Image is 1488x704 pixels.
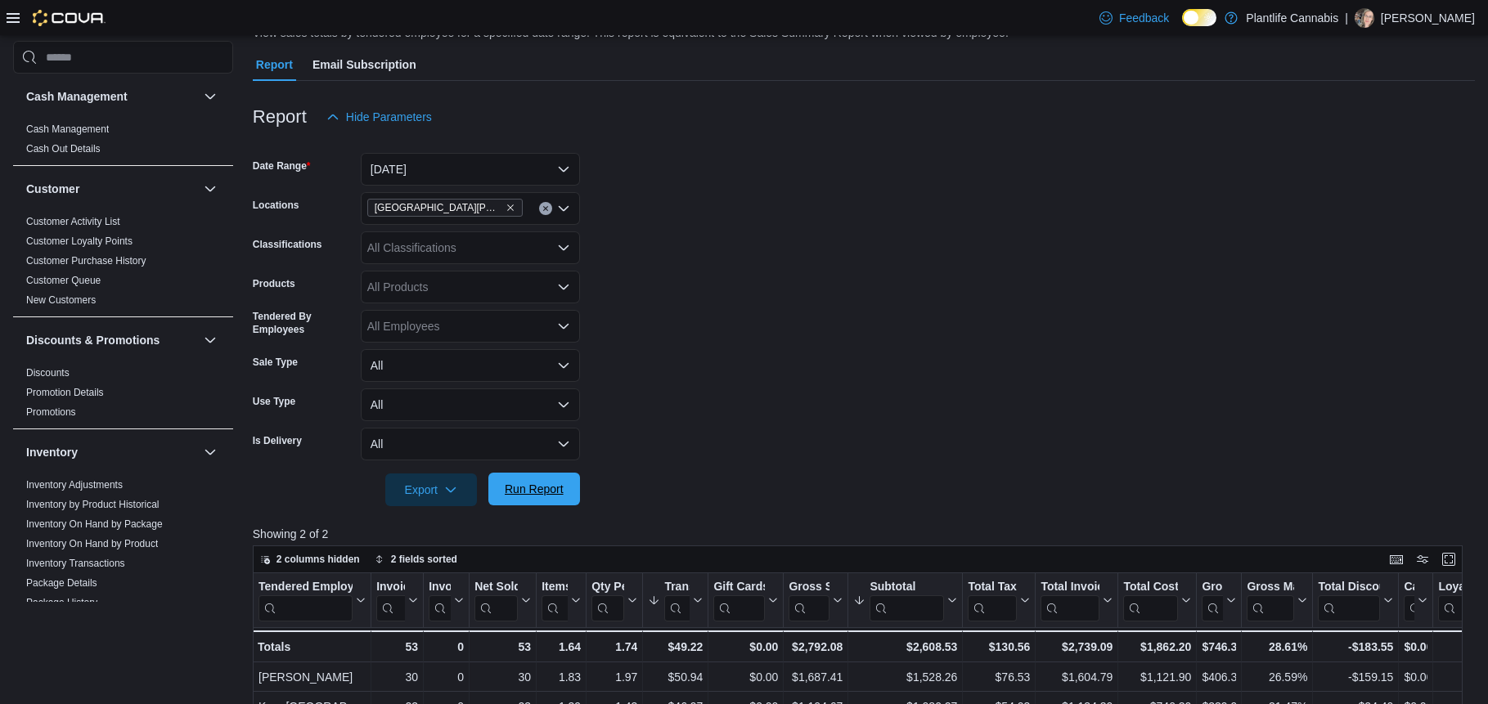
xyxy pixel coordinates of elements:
button: Customer [26,181,197,197]
div: Cash Management [13,119,233,165]
div: Transaction Average [664,580,690,595]
div: Inventory [13,475,233,697]
button: Inventory [200,442,220,462]
div: 1.74 [591,637,637,657]
span: 2 columns hidden [276,553,360,566]
button: Invoices Ref [429,580,464,621]
button: Items Per Transaction [542,580,581,621]
div: $406.36 [1202,667,1236,687]
p: | [1345,8,1348,28]
div: $76.53 [968,667,1030,687]
span: New Customers [26,294,96,307]
img: Cova [33,10,106,26]
div: $1,687.41 [789,667,843,687]
a: Inventory On Hand by Package [26,518,163,530]
button: Export [385,473,477,506]
button: Invoices Sold [376,580,418,621]
button: Discounts & Promotions [200,330,220,350]
span: Package History [26,596,97,609]
div: Customer [13,212,233,316]
div: $1,604.79 [1041,667,1113,687]
div: [PERSON_NAME] [258,667,366,687]
button: Open list of options [557,320,570,333]
button: [DATE] [361,153,580,186]
span: Fort McMurray - Eagle Ridge [367,199,523,217]
button: Subtotal [853,580,957,621]
div: 1.64 [542,637,581,657]
div: Qty Per Transaction [591,580,624,595]
div: Invoices Ref [429,580,451,595]
div: 53 [376,637,418,657]
span: Inventory On Hand by Product [26,537,158,550]
span: Email Subscription [312,48,416,81]
span: Inventory Adjustments [26,478,123,491]
button: Clear input [539,202,552,215]
span: Inventory by Product Historical [26,498,160,511]
div: Items Per Transaction [542,580,568,595]
div: Invoices Sold [376,580,405,595]
div: Total Tax [968,580,1017,621]
a: Customer Queue [26,275,101,286]
div: $2,739.09 [1041,637,1113,657]
label: Locations [253,199,299,212]
a: Cash Management [26,123,109,135]
div: -$183.55 [1318,637,1393,657]
span: Promotions [26,406,76,419]
div: Tendered Employee [258,580,353,621]
span: Inventory Transactions [26,557,125,570]
div: Gift Cards [713,580,765,595]
button: Gross Sales [789,580,843,621]
span: Feedback [1119,10,1169,26]
label: Sale Type [253,356,298,369]
span: Discounts [26,366,70,379]
span: Customer Queue [26,274,101,287]
button: All [361,388,580,421]
button: Total Discount [1318,580,1393,621]
label: Classifications [253,238,322,251]
button: Run Report [488,473,580,505]
button: Total Cost [1123,580,1191,621]
button: Total Tax [968,580,1030,621]
div: 53 [474,637,531,657]
h3: Inventory [26,444,78,460]
div: Gross Margin [1247,580,1294,621]
button: Net Sold [474,580,531,621]
div: Subtotal [870,580,944,595]
div: Total Invoiced [1041,580,1099,595]
div: $49.22 [648,637,703,657]
button: Display options [1413,549,1432,569]
span: Cash Out Details [26,142,101,155]
div: Stephanie Wiseman [1355,8,1374,28]
div: Items Per Transaction [542,580,568,621]
button: Open list of options [557,202,570,215]
span: Customer Activity List [26,215,120,228]
button: Total Invoiced [1041,580,1113,621]
button: Cashback [1404,580,1427,621]
div: Gross Sales [789,580,829,595]
div: Totals [258,637,366,657]
button: Cash Management [26,88,197,105]
a: Promotions [26,406,76,418]
div: 1.97 [591,667,637,687]
div: $0.00 [713,637,778,657]
button: Open list of options [557,241,570,254]
div: $1,121.90 [1123,667,1191,687]
p: Plantlife Cannabis [1246,8,1338,28]
button: Enter fullscreen [1439,549,1459,569]
label: Date Range [253,159,311,173]
div: Invoices Ref [429,580,451,621]
button: Inventory [26,444,197,460]
button: All [361,349,580,382]
button: Gross Profit [1202,580,1236,621]
div: 30 [474,667,531,687]
span: 2 fields sorted [391,553,457,566]
div: Net Sold [474,580,518,621]
a: Inventory Transactions [26,558,125,569]
div: Total Cost [1123,580,1178,621]
div: 1.83 [542,667,581,687]
div: $2,608.53 [853,637,957,657]
h3: Cash Management [26,88,128,105]
a: Customer Purchase History [26,255,146,267]
span: Dark Mode [1182,26,1183,27]
h3: Customer [26,181,79,197]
